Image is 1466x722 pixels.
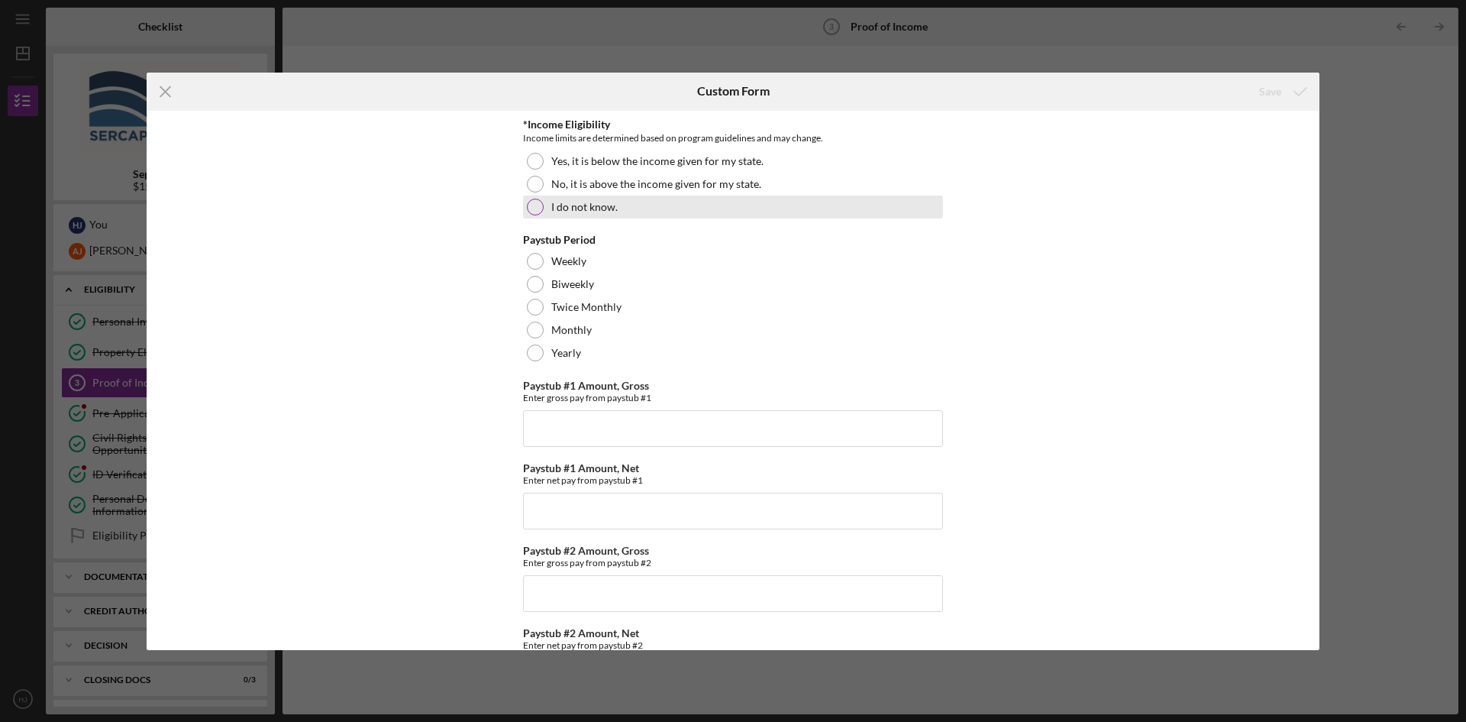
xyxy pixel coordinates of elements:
label: Monthly [551,324,592,336]
label: Twice Monthly [551,301,622,313]
div: Save [1259,76,1281,107]
button: Save [1244,76,1319,107]
label: Paystub #2 Amount, Gross [523,544,649,557]
h6: Custom Form [697,84,770,98]
div: *Income Eligibility [523,118,943,131]
label: Yearly [551,347,581,359]
div: Enter gross pay from paystub #2 [523,557,943,568]
div: Enter net pay from paystub #1 [523,474,943,486]
label: Paystub #2 Amount, Net [523,626,639,639]
label: I do not know. [551,201,618,213]
label: Paystub #1 Amount, Net [523,461,639,474]
label: Weekly [551,255,586,267]
div: Enter net pay from paystub #2 [523,639,943,651]
label: Yes, it is below the income given for my state. [551,155,764,167]
div: Enter gross pay from paystub #1 [523,392,943,403]
div: Income limits are determined based on program guidelines and may change. [523,131,943,146]
label: Biweekly [551,278,594,290]
label: No, it is above the income given for my state. [551,178,761,190]
label: Paystub #1 Amount, Gross [523,379,649,392]
div: Paystub Period [523,234,943,246]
